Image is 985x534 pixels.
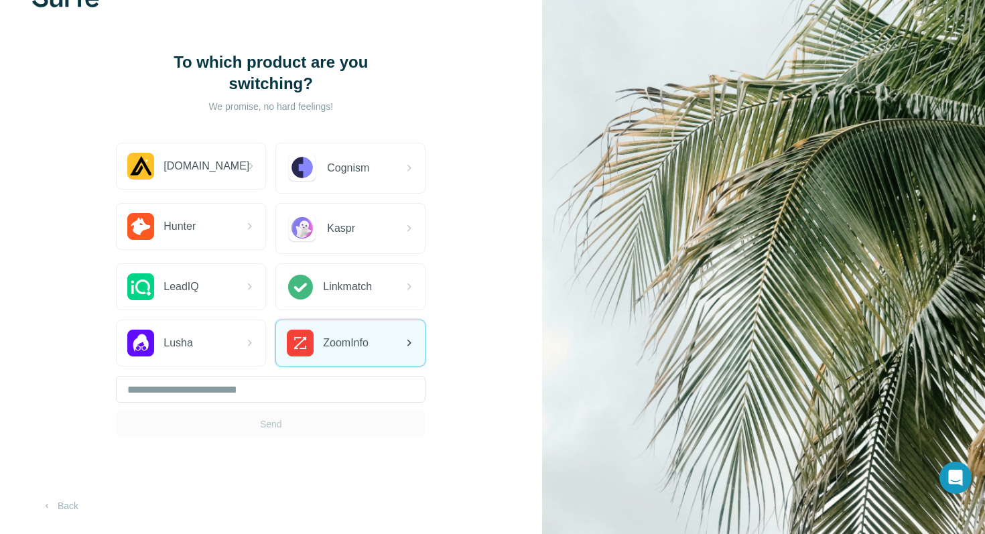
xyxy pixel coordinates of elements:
[287,330,314,356] img: ZoomInfo Logo
[32,494,88,518] button: Back
[127,213,154,240] img: Hunter.io Logo
[323,279,372,295] span: Linkmatch
[327,160,369,176] span: Cognism
[127,273,154,300] img: LeadIQ Logo
[163,335,193,351] span: Lusha
[163,279,198,295] span: LeadIQ
[127,153,154,180] img: Apollo.io Logo
[287,213,318,244] img: Kaspr Logo
[287,273,314,300] img: Linkmatch Logo
[163,158,249,174] span: [DOMAIN_NAME]
[327,220,355,237] span: Kaspr
[127,330,154,356] img: Lusha Logo
[939,462,972,494] div: Open Intercom Messenger
[137,100,405,113] p: We promise, no hard feelings!
[323,335,369,351] span: ZoomInfo
[287,153,318,184] img: Cognism Logo
[137,52,405,94] h1: To which product are you switching?
[163,218,196,235] span: Hunter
